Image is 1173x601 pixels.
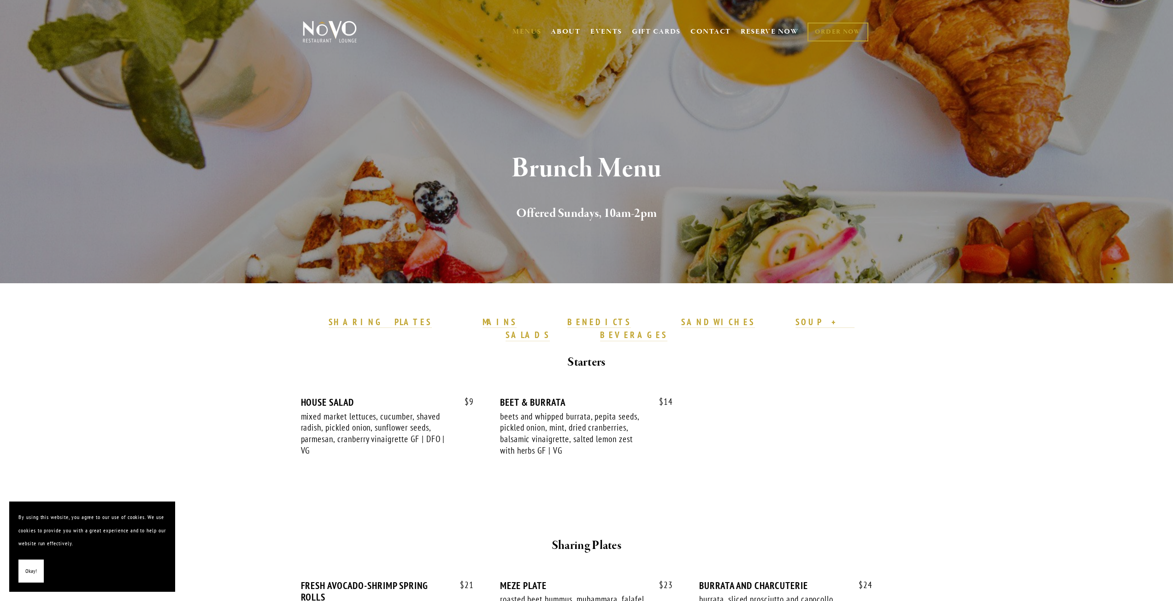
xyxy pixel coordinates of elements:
strong: SHARING PLATES [329,316,432,327]
span: 14 [650,397,673,407]
strong: Sharing Plates [552,537,621,554]
a: ABOUT [551,27,581,36]
a: ORDER NOW [808,23,868,41]
a: SANDWICHES [681,316,755,328]
span: $ [659,579,664,590]
span: 23 [650,580,673,590]
span: Okay! [25,565,37,578]
span: $ [659,396,664,407]
span: 24 [849,580,872,590]
div: MEZE PLATE [500,580,673,591]
img: Novo Restaurant &amp; Lounge [301,20,359,43]
span: 9 [455,397,474,407]
button: Okay! [18,560,44,583]
a: MENUS [513,27,542,36]
span: $ [460,579,465,590]
p: By using this website, you agree to our use of cookies. We use cookies to provide you with a grea... [18,511,166,550]
a: BENEDICTS [567,316,631,328]
h2: Offered Sundays, 10am-2pm [318,204,855,223]
span: 21 [451,580,474,590]
div: beets and whipped burrata, pepita seeds, pickled onion, mint, dried cranberries, balsamic vinaigr... [500,411,647,456]
div: BURRATA AND CHARCUTERIE [699,580,872,591]
strong: BEVERAGES [600,329,667,340]
section: Cookie banner [9,502,175,592]
a: RESERVE NOW [741,23,799,41]
a: CONTACT [690,23,731,41]
h1: Brunch Menu [318,154,855,184]
strong: Starters [567,354,605,370]
strong: MAINS [483,316,517,327]
div: mixed market lettuces, cucumber, shaved radish, pickled onion, sunflower seeds, parmesan, cranber... [301,411,448,456]
a: SHARING PLATES [329,316,432,328]
strong: SANDWICHES [681,316,755,327]
a: MAINS [483,316,517,328]
span: $ [465,396,469,407]
a: EVENTS [590,27,622,36]
div: HOUSE SALAD [301,397,474,408]
div: BEET & BURRATA [500,397,673,408]
a: GIFT CARDS [632,23,681,41]
span: $ [859,579,863,590]
a: SOUP + SALADS [506,316,855,341]
strong: BENEDICTS [567,316,631,327]
a: BEVERAGES [600,329,667,341]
